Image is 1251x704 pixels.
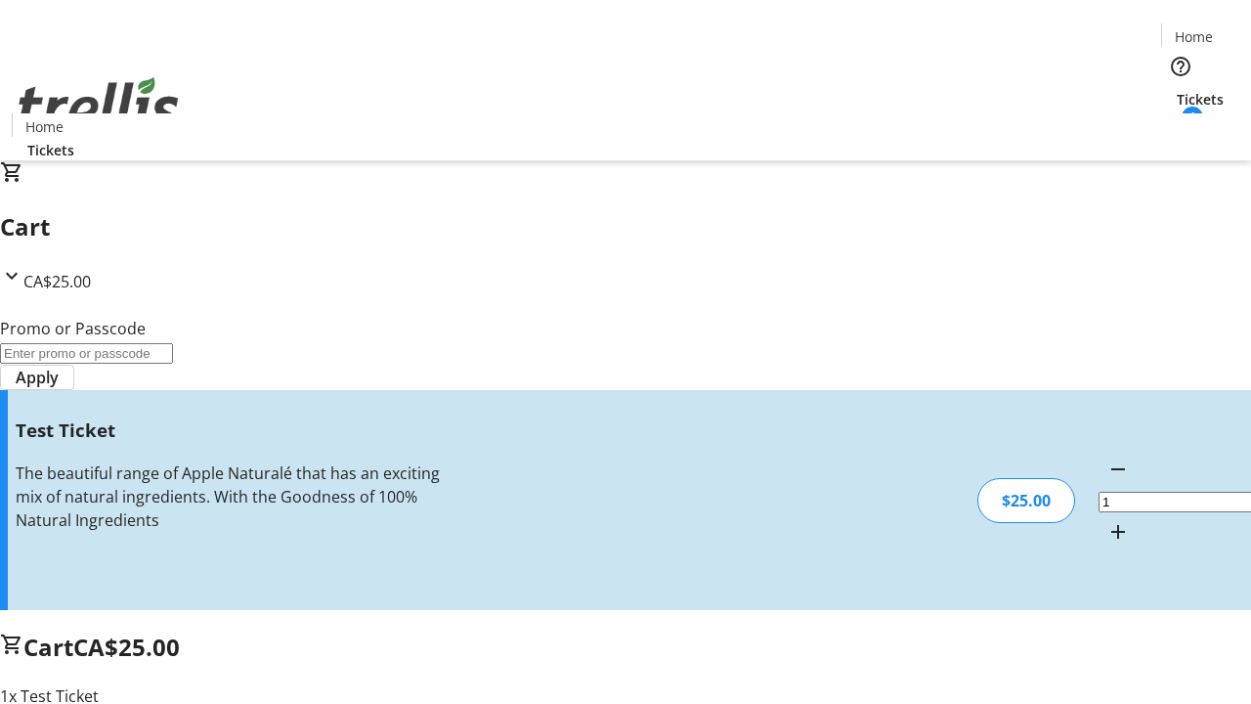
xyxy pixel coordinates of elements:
span: CA$25.00 [23,271,91,292]
span: Home [1175,26,1213,47]
div: $25.00 [977,478,1075,523]
span: Tickets [1177,89,1224,110]
button: Decrement by one [1099,450,1138,489]
a: Home [13,116,75,137]
button: Increment by one [1099,512,1138,551]
span: Home [25,116,64,137]
span: CA$25.00 [73,631,180,663]
a: Tickets [1161,89,1239,110]
a: Tickets [12,140,90,160]
span: Apply [16,366,59,389]
h3: Test Ticket [16,417,443,444]
img: Orient E2E Organization X98CQlsnYv's Logo [12,56,186,154]
button: Cart [1161,110,1200,149]
div: The beautiful range of Apple Naturalé that has an exciting mix of natural ingredients. With the G... [16,462,443,532]
span: Tickets [27,140,74,160]
a: Home [1162,26,1225,47]
button: Help [1161,47,1200,86]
